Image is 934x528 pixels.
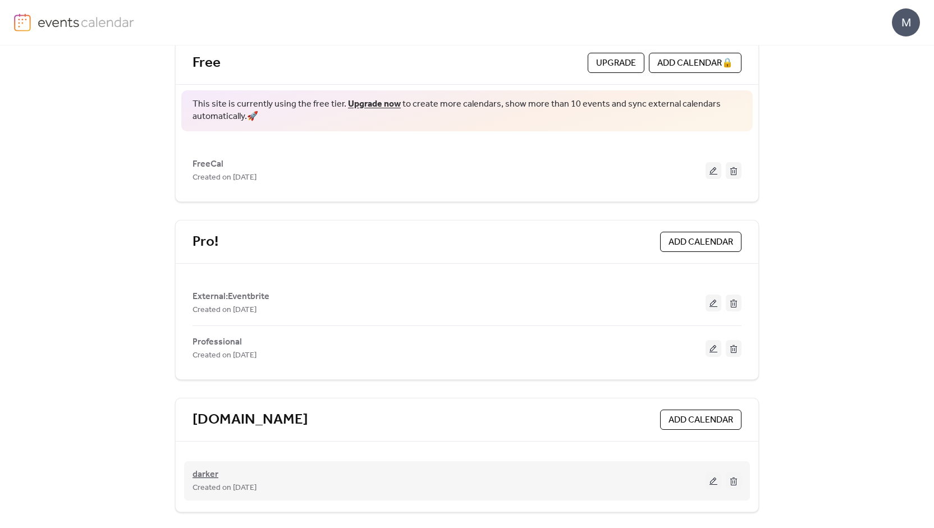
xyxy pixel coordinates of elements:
span: Created on [DATE] [193,349,257,362]
span: Professional [193,336,242,349]
a: Professional [193,339,242,345]
button: Upgrade [588,53,644,73]
span: darker [193,468,218,481]
a: darker [193,471,218,478]
span: Created on [DATE] [193,304,257,317]
a: Upgrade now [348,95,401,113]
span: ADD CALENDAR [669,414,733,427]
div: M [892,8,920,36]
a: Pro! [193,233,218,251]
span: This site is currently using the free tier. to create more calendars, show more than 10 events an... [193,98,741,123]
button: ADD CALENDAR [660,410,741,430]
a: [DOMAIN_NAME] [193,411,308,429]
a: External:Eventbrite [193,293,269,300]
span: FreeCal [193,158,223,171]
span: Created on [DATE] [193,481,257,495]
span: ADD CALENDAR [669,236,733,249]
a: Free [193,54,221,72]
button: ADD CALENDAR [660,232,741,252]
span: External:Eventbrite [193,290,269,304]
span: Created on [DATE] [193,171,257,185]
span: Upgrade [596,57,636,70]
img: logo-type [38,13,135,30]
img: logo [14,13,31,31]
a: FreeCal [193,161,223,167]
